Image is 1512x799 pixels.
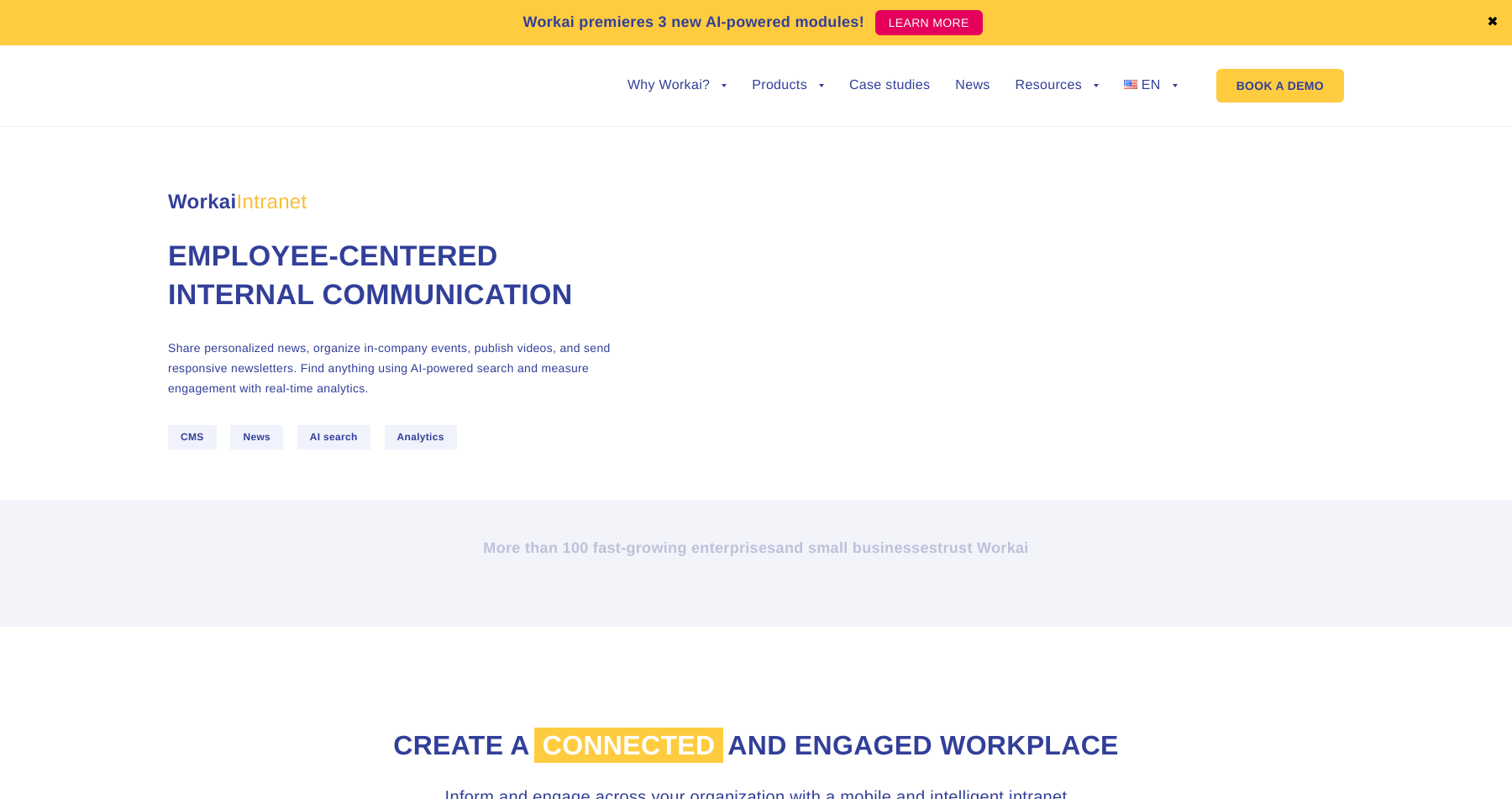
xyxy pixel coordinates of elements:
[290,728,1222,764] h2: Create a and engaged workplace
[385,425,457,449] span: Analytics
[534,728,724,763] span: connected
[522,11,864,34] p: Workai premieres 3 new AI-powered modules!
[168,172,307,213] span: Workai
[297,425,370,449] span: AI search
[875,10,983,35] a: LEARN MORE
[1016,79,1099,92] a: Resources
[1487,16,1499,29] a: ✖
[230,425,283,449] span: News
[168,238,630,315] h1: Employee-centered internal communication
[627,79,727,92] a: Why Workai?
[237,191,307,213] em: Intranet
[1142,78,1161,92] span: EN
[168,338,630,398] p: Share personalized news, organize in-company events, publish videos, and send responsive newslett...
[752,79,824,92] a: Products
[849,79,930,92] a: Case studies
[776,539,937,556] i: and small businesses
[290,538,1222,558] h2: More than 100 fast-growing enterprises trust Workai
[168,425,217,449] span: CMS
[1216,69,1344,103] a: BOOK A DEMO
[955,79,990,92] a: News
